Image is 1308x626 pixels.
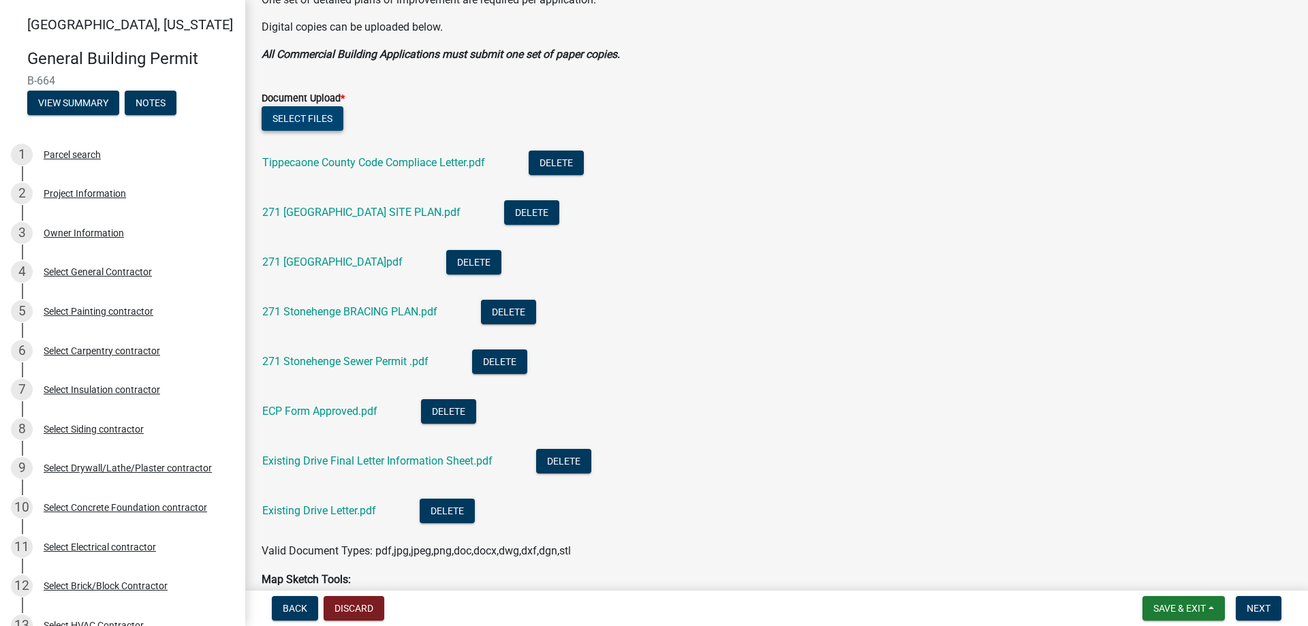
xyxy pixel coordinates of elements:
h4: General Building Permit [27,49,234,69]
wm-modal-confirm: Summary [27,98,119,109]
button: Delete [446,250,501,275]
button: Notes [125,91,176,115]
div: 9 [11,457,33,479]
div: Select Painting contractor [44,307,153,316]
a: 271 Stonehenge Sewer Permit .pdf [262,355,429,368]
div: Select Carpentry contractor [44,346,160,356]
div: Select Insulation contractor [44,385,160,394]
div: 8 [11,418,33,440]
span: Back [283,603,307,614]
button: View Summary [27,91,119,115]
button: Delete [529,151,584,175]
div: 2 [11,183,33,204]
div: Select Brick/Block Contractor [44,581,168,591]
a: Tippecaone County Code Compliace Letter.pdf [262,156,485,169]
button: Next [1236,596,1281,621]
button: Delete [472,349,527,374]
div: Select Drywall/Lathe/Plaster contractor [44,463,212,473]
button: Back [272,596,318,621]
wm-modal-confirm: Delete Document [446,257,501,270]
span: B-664 [27,74,218,87]
div: Select Electrical contractor [44,542,156,552]
button: Delete [421,399,476,424]
button: Delete [420,499,475,523]
span: Next [1247,603,1271,614]
wm-modal-confirm: Delete Document [421,406,476,419]
div: 5 [11,300,33,322]
wm-modal-confirm: Delete Document [529,157,584,170]
button: Discard [324,596,384,621]
div: Select Siding contractor [44,424,144,434]
div: 6 [11,340,33,362]
wm-modal-confirm: Delete Document [420,505,475,518]
button: Select files [262,106,343,131]
wm-modal-confirm: Delete Document [481,307,536,319]
span: [GEOGRAPHIC_DATA], [US_STATE] [27,16,233,33]
div: Project Information [44,189,126,198]
div: Select Concrete Foundation contractor [44,503,207,512]
a: 271 [GEOGRAPHIC_DATA]pdf [262,255,403,268]
div: 3 [11,222,33,244]
wm-modal-confirm: Delete Document [536,456,591,469]
div: 10 [11,497,33,518]
wm-modal-confirm: Delete Document [472,356,527,369]
a: ECP Form Approved.pdf [262,405,377,418]
a: Existing Drive Final Letter Information Sheet.pdf [262,454,493,467]
a: 271 [GEOGRAPHIC_DATA] SITE PLAN.pdf [262,206,461,219]
div: Owner Information [44,228,124,238]
div: Parcel search [44,150,101,159]
p: Digital copies can be uploaded below. [262,19,1292,35]
div: 11 [11,536,33,558]
strong: Map Sketch Tools: [262,573,351,586]
span: Save & Exit [1153,603,1206,614]
button: Delete [481,300,536,324]
wm-modal-confirm: Delete Document [504,207,559,220]
div: 12 [11,575,33,597]
wm-modal-confirm: Notes [125,98,176,109]
div: Select General Contractor [44,267,152,277]
button: Delete [536,449,591,473]
button: Delete [504,200,559,225]
label: Document Upload [262,94,345,104]
span: Valid Document Types: pdf,jpg,jpeg,png,doc,docx,dwg,dxf,dgn,stl [262,544,571,557]
button: Save & Exit [1142,596,1225,621]
a: Existing Drive Letter.pdf [262,504,376,517]
div: 7 [11,379,33,401]
a: 271 Stonehenge BRACING PLAN.pdf [262,305,437,318]
div: 1 [11,144,33,166]
div: 4 [11,261,33,283]
strong: All Commercial Building Applications must submit one set of paper copies. [262,48,620,61]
